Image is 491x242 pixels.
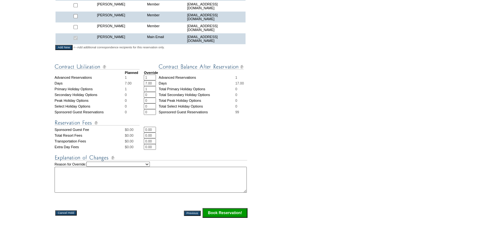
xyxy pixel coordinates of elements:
span: 99 [235,110,239,114]
td: $ [125,144,144,150]
td: Sponsored Guest Reservations [159,109,235,115]
input: Previous [184,211,201,216]
span: 7.00 [125,81,132,85]
span: 0 [235,87,237,91]
td: Total Secondary Holiday Options [159,92,235,98]
img: Contract Utilization [55,63,140,71]
td: Member [145,22,185,33]
img: Reservation Fees [55,119,140,127]
span: 0 [235,99,237,102]
span: 1 [125,87,127,91]
img: Contract Balance After Reservation [159,63,244,71]
td: Total Primary Holiday Options [159,86,235,92]
input: Click this button to finalize your reservation. [202,208,247,218]
td: [PERSON_NAME] [95,22,145,33]
input: Cancel Hold [55,210,77,215]
td: Sponsored Guest Fee [55,127,125,133]
span: 0 [125,104,127,108]
td: [EMAIL_ADDRESS][DOMAIN_NAME] [185,12,246,22]
span: 0.00 [127,145,134,149]
span: 0 [125,110,127,114]
td: Days [55,80,125,86]
td: [EMAIL_ADDRESS][DOMAIN_NAME] [185,1,246,12]
span: 0 [125,93,127,97]
td: $ [125,133,144,138]
td: Total Resort Fees [55,133,125,138]
td: Days [159,80,235,86]
td: Transportation Fees [55,138,125,144]
td: [PERSON_NAME] [95,33,145,44]
td: [PERSON_NAME] [95,1,145,12]
td: Total Select Holiday Options [159,103,235,109]
td: Primary Holiday Options [55,86,125,92]
span: 1 [125,76,127,79]
span: <--Add additional correspondence recipients for this reservation only. [73,45,165,49]
strong: Planned [125,71,138,75]
td: [PERSON_NAME] [95,12,145,22]
span: 0.00 [127,133,134,137]
span: 1 [235,76,237,79]
img: Explanation of Changes [55,154,247,162]
td: Advanced Reservations [159,75,235,80]
td: [EMAIL_ADDRESS][DOMAIN_NAME] [185,33,246,44]
td: Main Email [145,33,185,44]
td: Reason for Override: [55,162,248,193]
td: Peak Holiday Options [55,98,125,103]
span: 0 [235,93,237,97]
span: 0.00 [127,139,134,143]
td: Extra Day Fees [55,144,125,150]
td: Sponsored Guest Reservations [55,109,125,115]
span: 17.00 [235,81,244,85]
td: Secondary Holiday Options [55,92,125,98]
td: Advanced Reservations [55,75,125,80]
td: Member [145,12,185,22]
td: $ [125,127,144,133]
strong: Override [144,71,158,75]
input: Add New [55,45,73,50]
td: $ [125,138,144,144]
td: Total Peak Holiday Options [159,98,235,103]
span: 0 [125,99,127,102]
td: [EMAIL_ADDRESS][DOMAIN_NAME] [185,22,246,33]
td: Member [145,1,185,12]
td: Select Holiday Options [55,103,125,109]
span: 0.00 [127,128,134,132]
span: 0 [235,104,237,108]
